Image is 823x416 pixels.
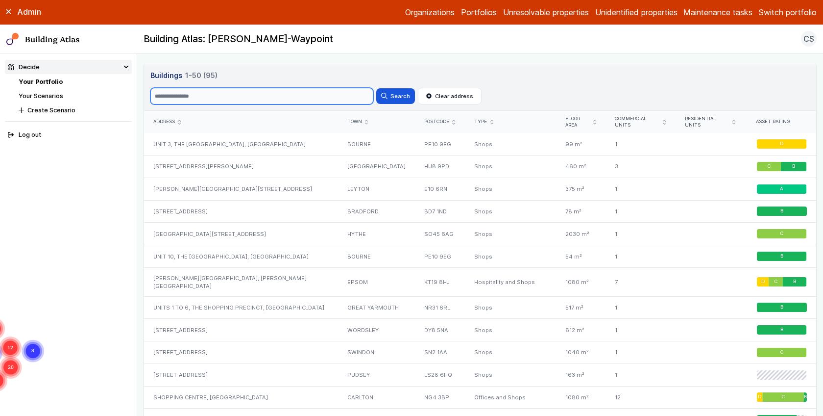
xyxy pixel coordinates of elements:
[565,116,596,129] div: Floor area
[465,319,556,341] div: Shops
[338,156,414,178] div: [GEOGRAPHIC_DATA]
[415,178,465,200] div: E10 6RN
[338,245,414,268] div: BOURNE
[415,200,465,223] div: BD7 1ND
[144,341,816,364] a: [STREET_ADDRESS]SWINDONSN2 1AAShops1040 m²1C
[144,296,338,319] div: UNITS 1 TO 6, THE SHOPPING PRECINCT, [GEOGRAPHIC_DATA]
[605,133,676,155] div: 1
[347,119,406,125] div: Town
[465,364,556,386] div: Shops
[774,279,777,285] span: C
[338,341,414,364] div: SWINDON
[780,186,783,192] span: A
[461,6,497,18] a: Portfolios
[780,208,783,215] span: B
[605,178,676,200] div: 1
[605,364,676,386] div: 1
[415,341,465,364] div: SN2 1AA
[144,245,816,268] a: UNIT 10, THE [GEOGRAPHIC_DATA], [GEOGRAPHIC_DATA]BOURNEPE10 9EGShops54 m²1B
[474,119,546,125] div: Type
[556,223,606,245] div: 2030 m²
[794,279,797,285] span: B
[465,200,556,223] div: Shops
[144,267,816,296] a: [PERSON_NAME][GEOGRAPHIC_DATA], [PERSON_NAME][GEOGRAPHIC_DATA]EPSOMKT19 8HJHospitality and Shops1...
[758,394,761,401] span: D
[556,200,606,223] div: 78 m²
[144,364,816,386] a: [STREET_ADDRESS]PUDSEYLS28 6HQShops163 m²1
[767,163,771,170] span: C
[5,128,132,142] button: Log out
[556,319,606,341] div: 612 m²
[405,6,455,18] a: Organizations
[605,223,676,245] div: 1
[465,341,556,364] div: Shops
[605,200,676,223] div: 1
[144,245,338,268] div: UNIT 10, THE [GEOGRAPHIC_DATA], [GEOGRAPHIC_DATA]
[144,386,816,409] a: SHOPPING CENTRE, [GEOGRAPHIC_DATA]CARLTONNG4 3BPOffices and Shops1080 m²12DCB
[465,223,556,245] div: Shops
[144,133,816,155] a: UNIT 3, THE [GEOGRAPHIC_DATA], [GEOGRAPHIC_DATA]BOURNEPE10 9EGShops99 m²1D
[415,267,465,296] div: KT19 8HJ
[803,33,814,45] span: CS
[465,296,556,319] div: Shops
[595,6,678,18] a: Unidentified properties
[756,119,807,125] div: Asset rating
[338,319,414,341] div: WORDSLEY
[781,394,785,401] span: C
[605,296,676,319] div: 1
[418,88,482,104] button: Clear address
[144,200,816,223] a: [STREET_ADDRESS]BRADFORDBD7 1NDShops78 m²1B
[556,341,606,364] div: 1040 m²
[144,156,816,178] a: [STREET_ADDRESS][PERSON_NAME][GEOGRAPHIC_DATA]HU8 9PDShops460 m²3CB
[144,364,338,386] div: [STREET_ADDRESS]
[144,319,816,341] a: [STREET_ADDRESS]WORDSLEYDY8 5NAShops612 m²1B
[338,386,414,409] div: CARLTON
[338,223,414,245] div: HYTHE
[556,133,606,155] div: 99 m²
[144,156,338,178] div: [STREET_ADDRESS][PERSON_NAME]
[338,296,414,319] div: GREAT YARMOUTH
[144,223,816,245] a: [GEOGRAPHIC_DATA][STREET_ADDRESS]HYTHESO45 6AGShops2030 m²1C
[761,279,764,285] span: D
[780,231,783,237] span: C
[338,133,414,155] div: BOURNE
[144,223,338,245] div: [GEOGRAPHIC_DATA][STREET_ADDRESS]
[338,267,414,296] div: EPSOM
[465,386,556,409] div: Offices and Shops
[8,62,40,72] div: Decide
[338,364,414,386] div: PUDSEY
[144,319,338,341] div: [STREET_ADDRESS]
[605,156,676,178] div: 3
[19,78,63,85] a: Your Portfolio
[615,116,666,129] div: Commercial units
[465,267,556,296] div: Hospitality and Shops
[465,133,556,155] div: Shops
[683,6,752,18] a: Maintenance tasks
[415,296,465,319] div: NR31 6RL
[605,319,676,341] div: 1
[605,245,676,268] div: 1
[465,245,556,268] div: Shops
[556,386,606,409] div: 1080 m²
[556,364,606,386] div: 163 m²
[415,245,465,268] div: PE10 9EG
[415,156,465,178] div: HU8 9PD
[424,119,456,125] div: Postcode
[150,70,810,81] h3: Buildings
[605,386,676,409] div: 12
[144,267,338,296] div: [PERSON_NAME][GEOGRAPHIC_DATA], [PERSON_NAME][GEOGRAPHIC_DATA]
[801,31,817,47] button: CS
[16,103,132,117] button: Create Scenario
[605,267,676,296] div: 7
[144,133,338,155] div: UNIT 3, THE [GEOGRAPHIC_DATA], [GEOGRAPHIC_DATA]
[556,296,606,319] div: 517 m²
[415,133,465,155] div: PE10 9EG
[144,386,338,409] div: SHOPPING CENTRE, [GEOGRAPHIC_DATA]
[144,341,338,364] div: [STREET_ADDRESS]
[792,163,795,170] span: B
[503,6,589,18] a: Unresolvable properties
[780,349,783,356] span: C
[144,178,338,200] div: [PERSON_NAME][GEOGRAPHIC_DATA][STREET_ADDRESS]
[556,156,606,178] div: 460 m²
[556,267,606,296] div: 1080 m²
